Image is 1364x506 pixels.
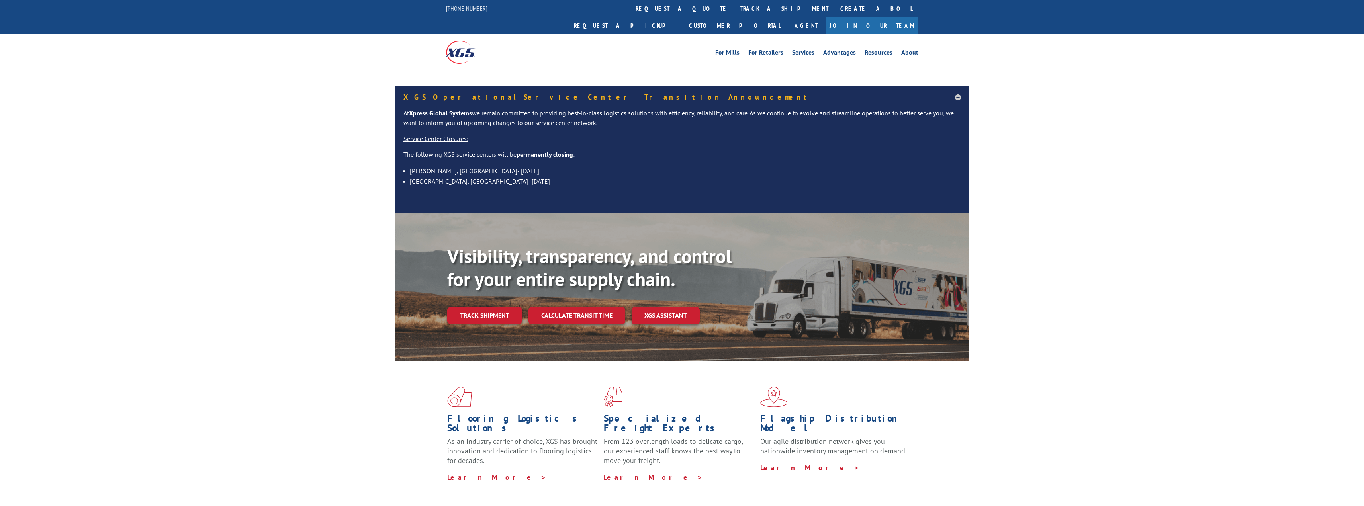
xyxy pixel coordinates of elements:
[403,94,961,101] h5: XGS Operational Service Center Transition Announcement
[604,387,622,407] img: xgs-icon-focused-on-flooring-red
[403,109,961,134] p: At we remain committed to providing best-in-class logistics solutions with efficiency, reliabilit...
[760,414,911,437] h1: Flagship Distribution Model
[409,109,472,117] strong: Xpress Global Systems
[604,437,754,472] p: From 123 overlength loads to delicate cargo, our experienced staff knows the best way to move you...
[447,387,472,407] img: xgs-icon-total-supply-chain-intelligence-red
[632,307,700,324] a: XGS ASSISTANT
[760,387,788,407] img: xgs-icon-flagship-distribution-model-red
[568,17,683,34] a: Request a pickup
[410,176,961,186] li: [GEOGRAPHIC_DATA], [GEOGRAPHIC_DATA]- [DATE]
[715,49,740,58] a: For Mills
[760,463,859,472] a: Learn More >
[403,150,961,166] p: The following XGS service centers will be :
[787,17,826,34] a: Agent
[792,49,814,58] a: Services
[447,437,597,465] span: As an industry carrier of choice, XGS has brought innovation and dedication to flooring logistics...
[447,307,522,324] a: Track shipment
[447,473,546,482] a: Learn More >
[748,49,783,58] a: For Retailers
[604,414,754,437] h1: Specialized Freight Experts
[683,17,787,34] a: Customer Portal
[865,49,892,58] a: Resources
[760,437,907,455] span: Our agile distribution network gives you nationwide inventory management on demand.
[901,49,918,58] a: About
[447,244,732,291] b: Visibility, transparency, and control for your entire supply chain.
[604,473,703,482] a: Learn More >
[410,166,961,176] li: [PERSON_NAME], [GEOGRAPHIC_DATA]- [DATE]
[528,307,625,324] a: Calculate transit time
[826,17,918,34] a: Join Our Team
[447,414,598,437] h1: Flooring Logistics Solutions
[403,135,468,143] u: Service Center Closures:
[823,49,856,58] a: Advantages
[446,4,487,12] a: [PHONE_NUMBER]
[517,150,573,158] strong: permanently closing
